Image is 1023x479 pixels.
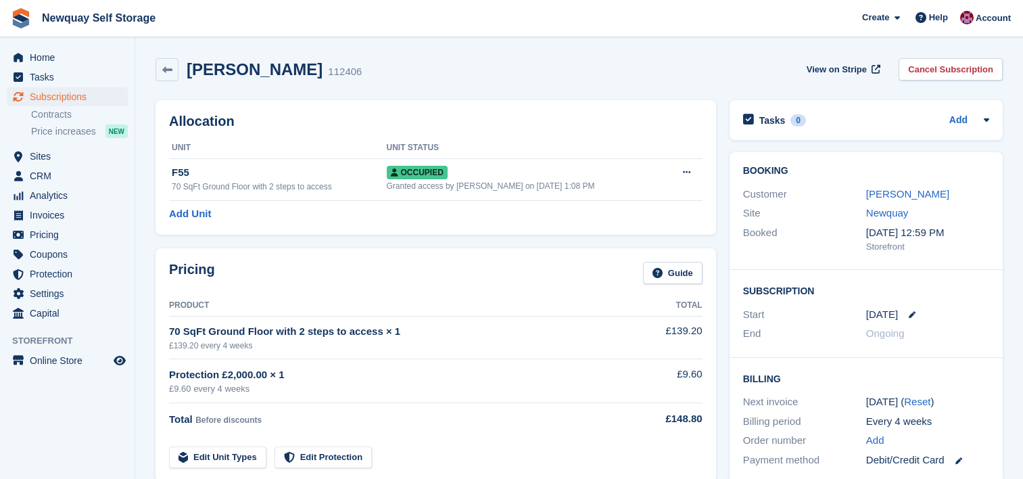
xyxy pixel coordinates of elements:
[743,206,866,221] div: Site
[328,64,362,80] div: 112406
[169,324,629,340] div: 70 SqFt Ground Floor with 2 steps to access × 1
[866,453,989,468] div: Debit/Credit Card
[30,166,111,185] span: CRM
[387,180,665,192] div: Granted access by [PERSON_NAME] on [DATE] 1:08 PM
[30,351,111,370] span: Online Store
[7,245,128,264] a: menu
[169,367,629,383] div: Protection £2,000.00 × 1
[7,351,128,370] a: menu
[387,137,665,159] th: Unit Status
[37,7,161,29] a: Newquay Self Storage
[7,265,128,283] a: menu
[169,447,266,469] a: Edit Unit Types
[866,207,909,219] a: Newquay
[7,166,128,185] a: menu
[195,415,262,425] span: Before discounts
[790,114,806,127] div: 0
[866,327,905,339] span: Ongoing
[899,58,1003,81] a: Cancel Subscription
[31,124,128,139] a: Price increases NEW
[30,87,111,106] span: Subscriptions
[629,359,703,403] td: £9.60
[169,413,193,425] span: Total
[112,352,128,369] a: Preview store
[743,225,866,254] div: Booked
[30,225,111,244] span: Pricing
[12,334,135,348] span: Storefront
[11,8,31,28] img: stora-icon-8386f47178a22dfd0bd8f6a31ec36ba5ce8667c1dd55bd0f319d3a0aa187defe.svg
[7,206,128,225] a: menu
[629,316,703,359] td: £139.20
[169,340,629,352] div: £139.20 every 4 weeks
[30,245,111,264] span: Coupons
[30,265,111,283] span: Protection
[7,87,128,106] a: menu
[30,48,111,67] span: Home
[976,12,1011,25] span: Account
[7,68,128,87] a: menu
[743,433,866,449] div: Order number
[866,307,898,323] time: 2025-10-05 00:00:00 UTC
[7,284,128,303] a: menu
[187,60,323,78] h2: [PERSON_NAME]
[30,147,111,166] span: Sites
[172,165,387,181] div: F55
[949,113,968,129] a: Add
[30,68,111,87] span: Tasks
[743,453,866,468] div: Payment method
[169,262,215,284] h2: Pricing
[743,187,866,202] div: Customer
[743,326,866,342] div: End
[172,181,387,193] div: 70 SqFt Ground Floor with 2 steps to access
[862,11,889,24] span: Create
[866,188,949,200] a: [PERSON_NAME]
[31,108,128,121] a: Contracts
[743,166,989,177] h2: Booking
[30,206,111,225] span: Invoices
[866,433,884,449] a: Add
[629,295,703,317] th: Total
[801,58,883,81] a: View on Stripe
[7,147,128,166] a: menu
[169,137,387,159] th: Unit
[7,48,128,67] a: menu
[743,394,866,410] div: Next invoice
[866,394,989,410] div: [DATE] ( )
[866,414,989,430] div: Every 4 weeks
[743,414,866,430] div: Billing period
[31,125,96,138] span: Price increases
[7,304,128,323] a: menu
[30,284,111,303] span: Settings
[960,11,974,24] img: Paul Upson
[743,371,989,385] h2: Billing
[169,114,703,129] h2: Allocation
[169,295,629,317] th: Product
[169,382,629,396] div: £9.60 every 4 weeks
[929,11,948,24] span: Help
[643,262,703,284] a: Guide
[169,206,211,222] a: Add Unit
[743,307,866,323] div: Start
[30,186,111,205] span: Analytics
[7,186,128,205] a: menu
[275,447,372,469] a: Edit Protection
[7,225,128,244] a: menu
[866,225,989,241] div: [DATE] 12:59 PM
[904,396,930,407] a: Reset
[866,240,989,254] div: Storefront
[629,411,703,427] div: £148.80
[105,124,128,138] div: NEW
[759,114,786,127] h2: Tasks
[743,283,989,297] h2: Subscription
[30,304,111,323] span: Capital
[387,166,448,179] span: Occupied
[807,63,867,76] span: View on Stripe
